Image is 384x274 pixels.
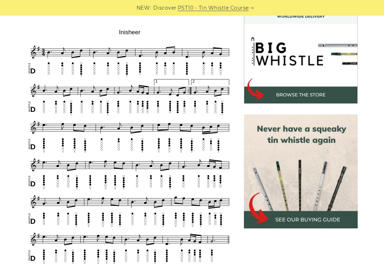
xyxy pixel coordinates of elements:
span: Discover [153,4,177,12]
a: PST10 - Tin Whistle Course [178,4,249,12]
img: Inisheer Tin Whistle Tab & Sheet Music [26,26,234,266]
span: NEW: [137,4,151,12]
img: tin whistle buying guide [244,114,358,228]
